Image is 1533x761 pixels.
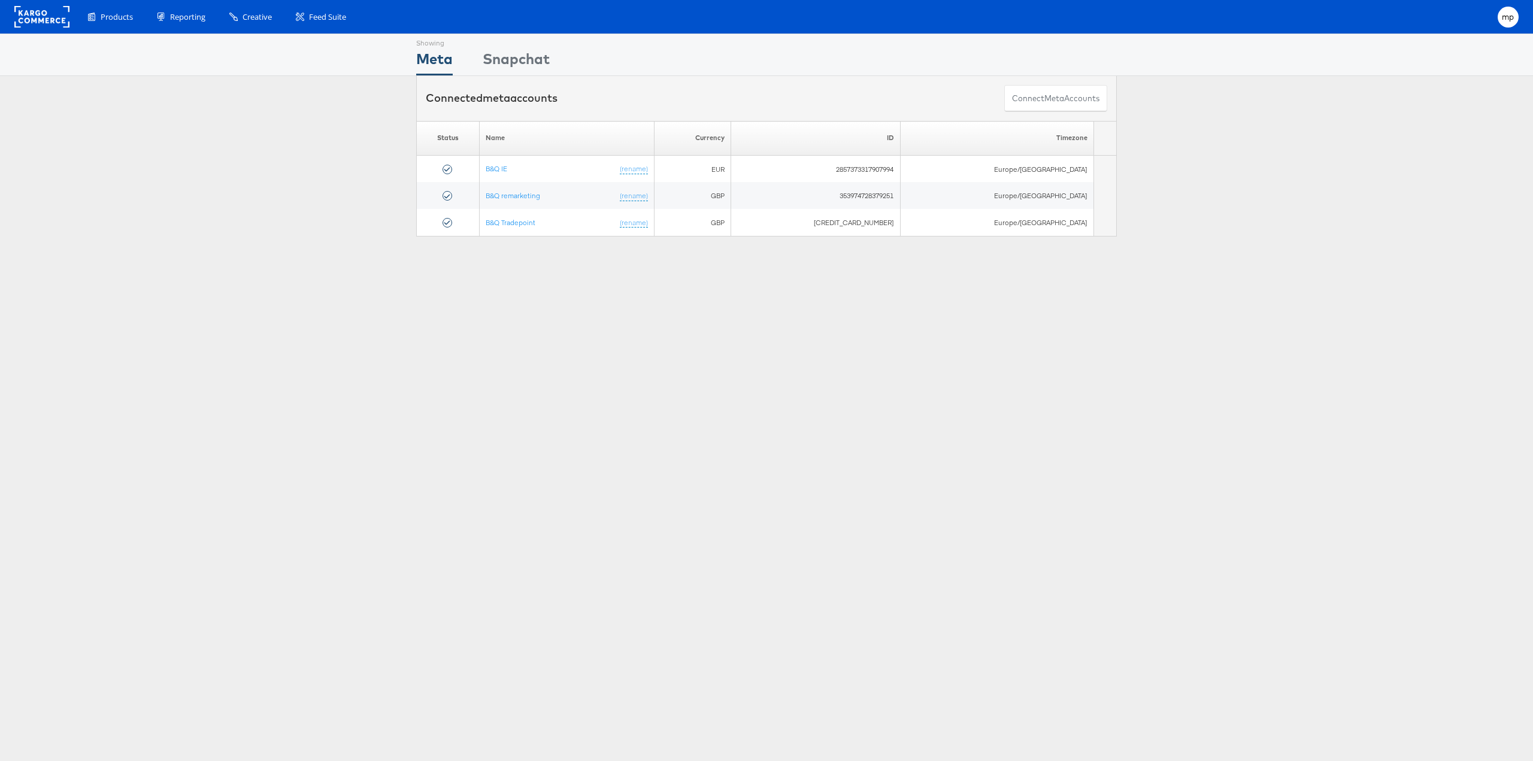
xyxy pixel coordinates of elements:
[654,182,731,209] td: GBP
[731,155,900,182] td: 2857373317907994
[486,190,540,199] a: B&Q remarketing
[416,34,453,48] div: Showing
[731,182,900,209] td: 353974728379251
[900,155,1093,182] td: Europe/[GEOGRAPHIC_DATA]
[483,91,510,105] span: meta
[1004,85,1107,112] button: ConnectmetaAccounts
[1044,93,1064,104] span: meta
[900,209,1093,236] td: Europe/[GEOGRAPHIC_DATA]
[170,11,205,23] span: Reporting
[619,217,647,228] a: (rename)
[900,182,1093,209] td: Europe/[GEOGRAPHIC_DATA]
[486,217,535,226] a: B&Q Tradepoint
[731,209,900,236] td: [CREDIT_CARD_NUMBER]
[243,11,272,23] span: Creative
[654,155,731,182] td: EUR
[900,121,1093,155] th: Timezone
[479,121,654,155] th: Name
[486,163,507,172] a: B&Q IE
[1502,13,1514,21] span: mp
[654,209,731,236] td: GBP
[619,190,647,201] a: (rename)
[101,11,133,23] span: Products
[619,163,647,174] a: (rename)
[416,48,453,75] div: Meta
[309,11,346,23] span: Feed Suite
[731,121,900,155] th: ID
[426,90,558,106] div: Connected accounts
[483,48,550,75] div: Snapchat
[417,121,480,155] th: Status
[654,121,731,155] th: Currency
